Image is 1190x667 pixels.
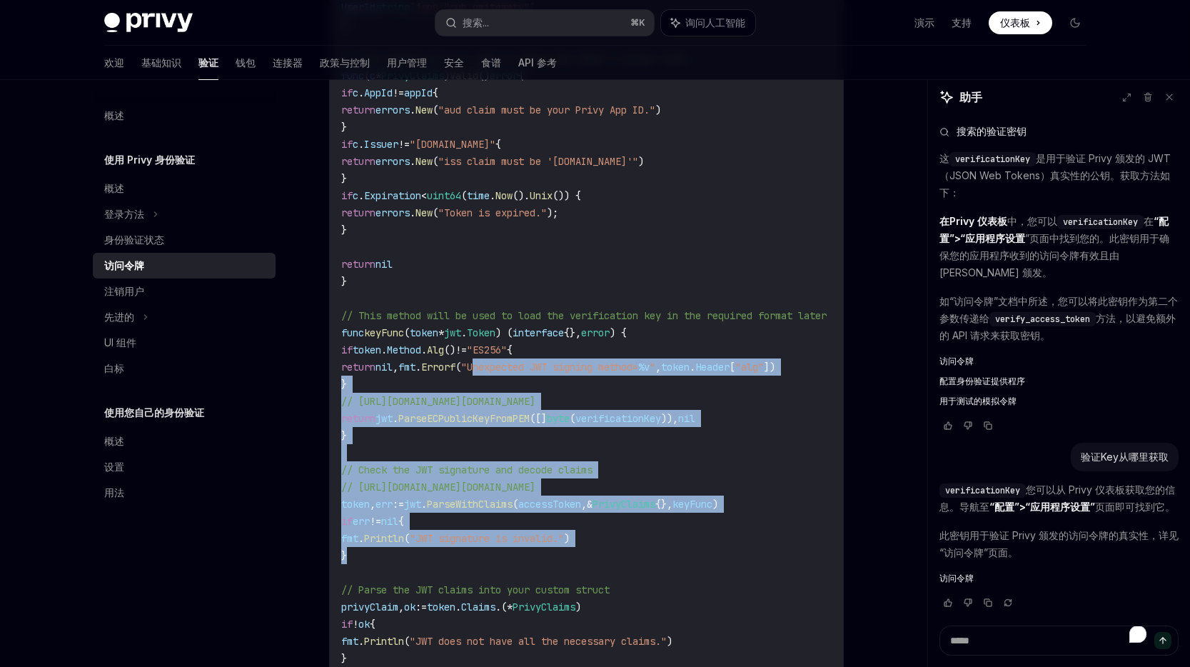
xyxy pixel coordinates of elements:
[93,356,276,381] a: 白标
[490,189,495,202] span: .
[455,343,467,356] span: !=
[341,618,353,631] span: if
[341,378,347,391] span: }
[273,56,303,69] font: 连接器
[104,154,195,166] font: 使用 Privy 身份验证
[341,463,593,476] span: // Check the JWT signature and decode claims
[989,11,1052,34] a: 仪表板
[341,361,375,373] span: return
[444,46,464,80] a: 安全
[141,56,181,69] font: 基础知识
[939,232,1169,279] font: 。此密钥用于确保您的应用程序收到的访问令牌有效且由 [PERSON_NAME] 颁发。
[364,326,404,339] span: keyFunc
[341,481,535,493] span: // [URL][DOMAIN_NAME][DOMAIN_NAME]
[957,125,1027,137] font: 搜索的验证密钥
[415,601,427,613] span: :=
[1025,232,1099,244] font: ”页面中找到您的
[433,86,438,99] span: {
[370,69,375,82] span: c
[93,480,276,506] a: 用法
[104,486,124,498] font: 用法
[530,189,553,202] span: Unix
[93,253,276,279] a: 访问令牌
[764,361,775,373] span: ])
[410,635,667,648] span: "JWT does not have all the necessary claims."
[104,435,124,447] font: 概述
[444,326,461,339] span: jwt
[341,601,398,613] span: privyClaim
[490,69,518,82] span: error
[478,69,490,82] span: ()
[341,189,353,202] span: if
[507,343,513,356] span: {
[381,515,398,528] span: nil
[630,17,639,28] font: ⌘
[341,326,364,339] span: func
[398,515,404,528] span: {
[427,189,461,202] span: uint64
[236,56,256,69] font: 钱包
[438,155,638,168] span: "iss claim must be '[DOMAIN_NAME]'"
[104,406,204,418] font: 使用您自己的身份验证
[398,601,404,613] span: ,
[104,208,144,220] font: 登录方法
[341,583,610,596] span: // Parse the JWT claims into your custom struct
[553,189,581,202] span: ()) {
[518,46,557,80] a: API 参考
[93,103,276,129] a: 概述
[358,189,364,202] span: .
[655,498,672,511] span: {},
[404,532,410,545] span: (
[667,635,672,648] span: )
[93,330,276,356] a: UI 组件
[513,189,530,202] span: ().
[467,326,495,339] span: Token
[93,454,276,480] a: 设置
[433,155,438,168] span: (
[638,361,650,373] span: %v
[495,189,513,202] span: Now
[375,498,393,511] span: err
[364,635,404,648] span: Println
[410,104,415,116] span: .
[1026,483,1125,496] font: 您可以从 Privy 仪表板
[655,361,661,373] span: ,
[467,189,490,202] span: time
[730,361,735,373] span: [
[93,279,276,304] a: 注销用户
[341,69,364,82] span: func
[939,215,1169,244] font: “配置”>“应用程序设置
[353,189,358,202] span: c
[393,498,404,511] span: :=
[939,396,1179,407] a: 用于测试的模拟令牌
[593,498,655,511] span: PrivyClaims
[587,498,593,511] span: &
[364,532,404,545] span: Println
[341,395,535,408] span: // [URL][DOMAIN_NAME][DOMAIN_NAME]
[639,17,645,28] font: K
[513,326,564,339] span: interface
[104,461,124,473] font: 设置
[547,206,558,219] span: );
[415,155,433,168] span: New
[735,361,764,373] span: "alg"
[518,69,524,82] span: {
[939,152,1171,199] font: 是用于验证 Privy 颁发的 JWT（JSON Web Tokens）真实性的公钥。获取方法如下：
[455,361,461,373] span: (
[433,104,438,116] span: (
[104,362,124,374] font: 白标
[421,361,455,373] span: Errorf
[678,412,695,425] span: nil
[1000,16,1030,29] font: 仪表板
[939,124,1179,139] button: 搜索的验证密钥
[341,86,353,99] span: if
[495,326,513,339] span: ) (
[104,259,144,271] font: 访问令牌
[387,46,427,80] a: 用户管理
[393,86,404,99] span: !=
[461,326,467,339] span: .
[364,138,398,151] span: Issuer
[638,155,644,168] span: )
[341,275,347,288] span: }
[104,46,124,80] a: 欢迎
